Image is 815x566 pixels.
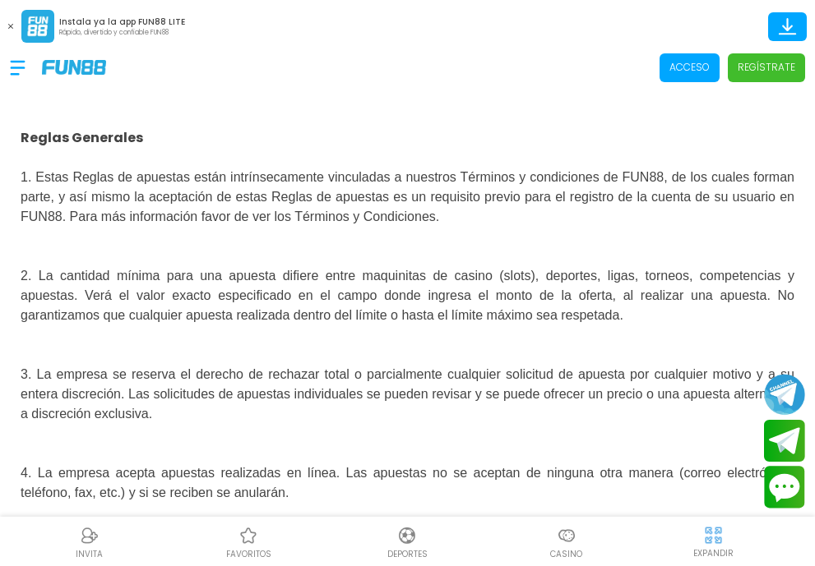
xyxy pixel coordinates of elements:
[703,525,724,545] img: hide
[76,548,103,560] p: INVITA
[226,548,271,560] p: favoritos
[764,420,805,462] button: Join telegram
[169,523,327,560] a: Casino FavoritosCasino Favoritosfavoritos
[21,466,794,499] span: 4. La empresa acepta apuestas realizadas en línea. Las apuestas no se aceptan de ninguna otra man...
[387,548,428,560] p: Deportes
[669,60,710,75] p: Acceso
[764,373,805,416] button: Join telegram channel
[328,523,487,560] a: DeportesDeportesDeportes
[397,526,417,545] img: Deportes
[42,60,106,74] img: Company Logo
[21,367,794,421] span: 3. La empresa se reserva el derecho de rechazar total o parcialmente cualquier solicitud de apues...
[10,523,169,560] a: ReferralReferralINVITA
[550,548,582,560] p: Casino
[21,10,54,43] img: App Logo
[80,526,100,545] img: Referral
[693,547,734,559] p: EXPANDIR
[738,60,795,75] p: Regístrate
[21,128,143,147] strong: Reglas Generales
[59,28,185,38] p: Rápido, divertido y confiable FUN88
[21,269,794,322] span: 2. La cantidad mínima para una apuesta difiere entre maquinitas de casino (slots), deportes, liga...
[487,523,646,560] a: CasinoCasinoCasino
[59,16,185,28] p: Instala ya la app FUN88 LITE
[238,526,258,545] img: Casino Favoritos
[557,526,577,545] img: Casino
[21,170,794,223] span: 1. Estas Reglas de apuestas están intrínsecamente vinculadas a nuestros Términos y condiciones de...
[764,466,805,508] button: Contact customer service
